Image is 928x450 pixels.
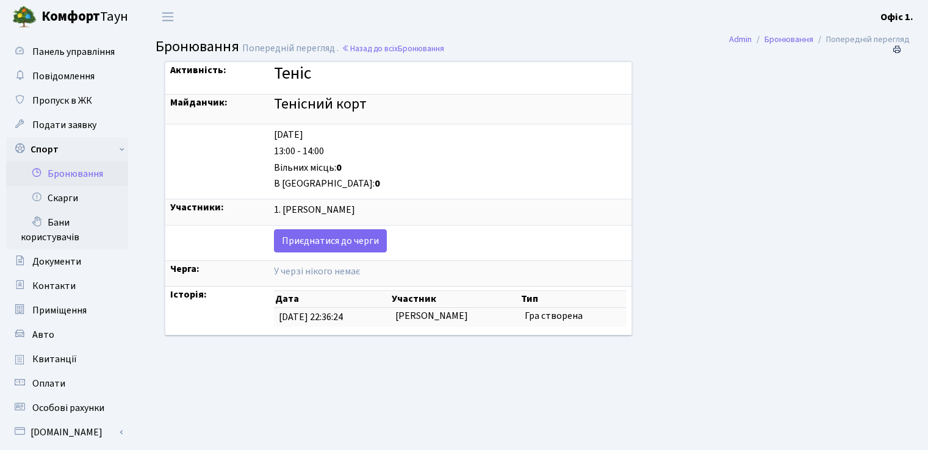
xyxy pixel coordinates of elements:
a: [DOMAIN_NAME] [6,420,128,445]
span: У черзі нікого немає [274,265,360,278]
div: 1. [PERSON_NAME] [274,203,627,217]
a: Офіс 1. [880,10,913,24]
h4: Тенісний корт [274,96,627,113]
a: Документи [6,249,128,274]
div: 13:00 - 14:00 [274,145,627,159]
img: logo.png [12,5,37,29]
a: Приєднатися до черги [274,229,387,252]
th: Тип [520,291,627,308]
strong: Участники: [170,201,224,214]
span: Квитанції [32,352,77,366]
a: Спорт [6,137,128,162]
span: Пропуск в ЖК [32,94,92,107]
a: Оплати [6,371,128,396]
span: Контакти [32,279,76,293]
span: Гра створена [525,309,583,323]
a: Пропуск в ЖК [6,88,128,113]
th: Участник [390,291,520,308]
a: Подати заявку [6,113,128,137]
a: Авто [6,323,128,347]
span: Бронювання [156,36,239,57]
th: Дата [274,291,390,308]
span: Подати заявку [32,118,96,132]
span: Авто [32,328,54,341]
h3: Теніс [274,63,627,84]
a: Admin [729,33,752,46]
strong: Майданчик: [170,96,228,109]
a: Бронювання [764,33,813,46]
span: Бронювання [398,43,444,54]
li: Попередній перегляд [813,33,910,46]
div: В [GEOGRAPHIC_DATA]: [274,177,627,191]
a: Приміщення [6,298,128,323]
strong: Черга: [170,262,200,276]
a: Бани користувачів [6,210,128,249]
a: Контакти [6,274,128,298]
strong: Активність: [170,63,226,77]
b: 0 [375,177,380,190]
span: Повідомлення [32,70,95,83]
span: Приміщення [32,304,87,317]
button: Переключити навігацію [153,7,183,27]
span: Особові рахунки [32,401,104,415]
div: Вільних місць: [274,161,627,175]
td: [PERSON_NAME] [390,308,520,327]
a: Квитанції [6,347,128,371]
strong: Історія: [170,288,207,301]
b: Комфорт [41,7,100,26]
a: Повідомлення [6,64,128,88]
a: Скарги [6,186,128,210]
a: Панель управління [6,40,128,64]
span: Попередній перегляд . [242,41,339,55]
td: [DATE] 22:36:24 [274,308,390,327]
a: Назад до всіхБронювання [342,43,444,54]
nav: breadcrumb [711,27,928,52]
span: Панель управління [32,45,115,59]
span: Документи [32,255,81,268]
span: Оплати [32,377,65,390]
b: 0 [336,161,342,174]
a: Особові рахунки [6,396,128,420]
a: Бронювання [6,162,128,186]
div: [DATE] [274,128,627,142]
span: Таун [41,7,128,27]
